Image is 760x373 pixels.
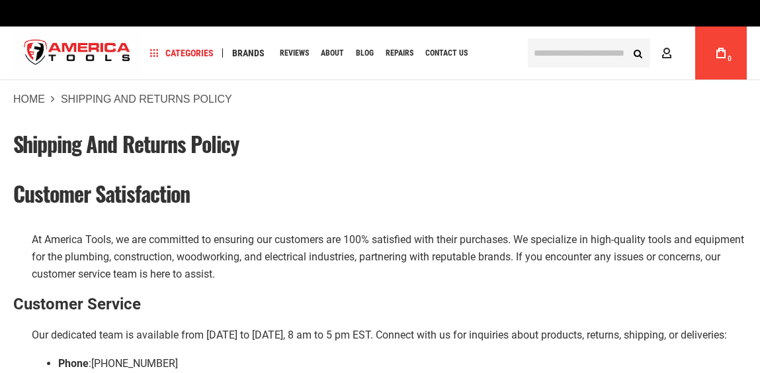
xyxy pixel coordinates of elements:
[144,44,220,62] a: Categories
[356,49,374,57] span: Blog
[321,49,344,57] span: About
[32,327,747,344] p: Our dedicated team is available from [DATE] to [DATE], 8 am to 5 pm EST. Connect with us for inqu...
[13,28,142,78] a: store logo
[380,44,419,62] a: Repairs
[58,357,89,370] b: Phone
[708,27,734,80] a: 0
[728,55,732,62] span: 0
[386,49,413,57] span: Repairs
[13,182,747,205] h1: Customer Satisfaction
[315,44,350,62] a: About
[32,231,747,282] p: At America Tools, we are committed to ensuring our customers are 100% satisfied with their purcha...
[625,40,650,66] button: Search
[13,28,142,78] img: America Tools
[280,49,309,57] span: Reviews
[13,295,747,313] h2: Customer Service
[419,44,474,62] a: Contact Us
[232,48,265,58] span: Brands
[61,93,232,105] strong: Shipping and Returns Policy
[150,48,214,58] span: Categories
[425,49,468,57] span: Contact Us
[13,93,45,105] a: Home
[13,128,239,159] span: Shipping and Returns Policy
[274,44,315,62] a: Reviews
[350,44,380,62] a: Blog
[226,44,271,62] a: Brands
[58,356,747,372] li: :
[91,357,178,370] a: [PHONE_NUMBER]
